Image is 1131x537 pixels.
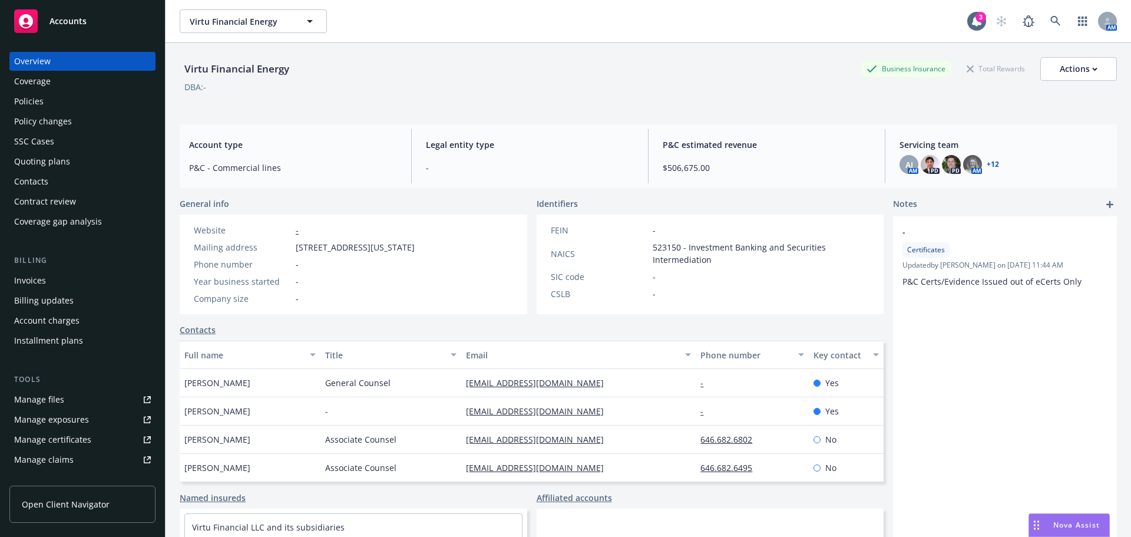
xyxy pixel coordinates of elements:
span: No [825,462,836,474]
span: - [653,288,656,300]
a: Manage exposures [9,410,156,429]
div: SIC code [551,271,648,283]
span: [PERSON_NAME] [184,377,250,389]
span: - [296,292,299,305]
span: - [426,162,634,174]
div: Manage files [14,390,64,409]
a: [EMAIL_ADDRESS][DOMAIN_NAME] [466,406,613,417]
div: Phone number [194,258,291,271]
button: Virtu Financial Energy [180,9,327,33]
span: Servicing team [899,139,1107,151]
a: Quoting plans [9,152,156,171]
span: [PERSON_NAME] [184,433,250,446]
span: Certificates [907,245,945,255]
div: DBA: - [184,81,206,93]
a: Manage BORs [9,470,156,489]
button: Nova Assist [1029,513,1110,537]
div: Account charges [14,311,80,330]
a: Policies [9,92,156,111]
div: Actions [1060,58,1097,80]
img: photo [942,155,961,174]
span: 523150 - Investment Banking and Securities Intermediation [653,241,870,266]
img: photo [921,155,940,174]
div: Invoices [14,271,46,290]
div: Title [325,349,444,361]
div: Year business started [194,275,291,288]
a: Manage files [9,390,156,409]
div: Virtu Financial Energy [180,61,294,77]
a: Overview [9,52,156,71]
div: -CertificatesUpdatedby [PERSON_NAME] on [DATE] 11:44 AMP&C Certs/Evidence Issued out of eCerts Only [893,216,1117,297]
div: Billing updates [14,291,74,310]
span: P&C Certs/Evidence Issued out of eCerts Only [902,276,1082,287]
div: Overview [14,52,51,71]
div: Phone number [700,349,791,361]
span: Open Client Navigator [22,498,110,510]
div: Policies [14,92,44,111]
div: Mailing address [194,241,291,253]
span: - [653,224,656,236]
span: No [825,433,836,446]
button: Actions [1040,57,1117,81]
a: [EMAIL_ADDRESS][DOMAIN_NAME] [466,377,613,388]
div: Website [194,224,291,236]
div: Coverage [14,72,51,91]
span: Associate Counsel [325,462,396,474]
span: $506,675.00 [663,162,871,174]
a: Search [1044,9,1067,33]
div: Manage exposures [14,410,89,429]
span: Virtu Financial Energy [190,15,292,28]
div: Manage claims [14,450,74,469]
span: P&C estimated revenue [663,139,871,151]
span: Yes [825,377,839,389]
div: Contract review [14,192,76,211]
a: Manage certificates [9,430,156,449]
span: [STREET_ADDRESS][US_STATE] [296,241,415,253]
a: Invoices [9,271,156,290]
a: 646.682.6495 [700,462,762,473]
span: AJ [905,159,913,171]
div: Contacts [14,172,48,191]
a: Affiliated accounts [537,492,612,504]
a: Accounts [9,5,156,38]
a: Switch app [1071,9,1094,33]
a: Contacts [9,172,156,191]
div: FEIN [551,224,648,236]
a: Named insureds [180,492,246,504]
span: Updated by [PERSON_NAME] on [DATE] 11:44 AM [902,260,1107,271]
button: Phone number [696,341,808,369]
a: add [1103,197,1117,212]
a: Account charges [9,311,156,330]
button: Title [320,341,461,369]
a: Billing updates [9,291,156,310]
span: Legal entity type [426,139,634,151]
div: Manage BORs [14,470,70,489]
a: Virtu Financial LLC and its subsidiaries [192,522,345,533]
div: Company size [194,292,291,305]
span: - [296,258,299,271]
span: - [653,271,656,283]
div: Quoting plans [14,152,70,171]
div: Full name [184,349,303,361]
a: [EMAIL_ADDRESS][DOMAIN_NAME] [466,434,613,445]
div: SSC Cases [14,132,54,151]
a: Contacts [180,324,216,336]
a: Policy changes [9,112,156,131]
div: Billing [9,255,156,266]
a: 646.682.6802 [700,434,762,445]
a: Coverage [9,72,156,91]
span: - [902,226,1077,238]
span: Account type [189,139,397,151]
button: Key contact [809,341,884,369]
div: 3 [975,12,986,22]
span: General info [180,197,229,210]
span: Accounts [49,17,87,26]
a: +12 [987,161,999,168]
div: Total Rewards [961,61,1031,76]
a: - [700,406,713,417]
span: General Counsel [325,377,391,389]
img: photo [963,155,982,174]
div: Installment plans [14,331,83,350]
div: Tools [9,374,156,386]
